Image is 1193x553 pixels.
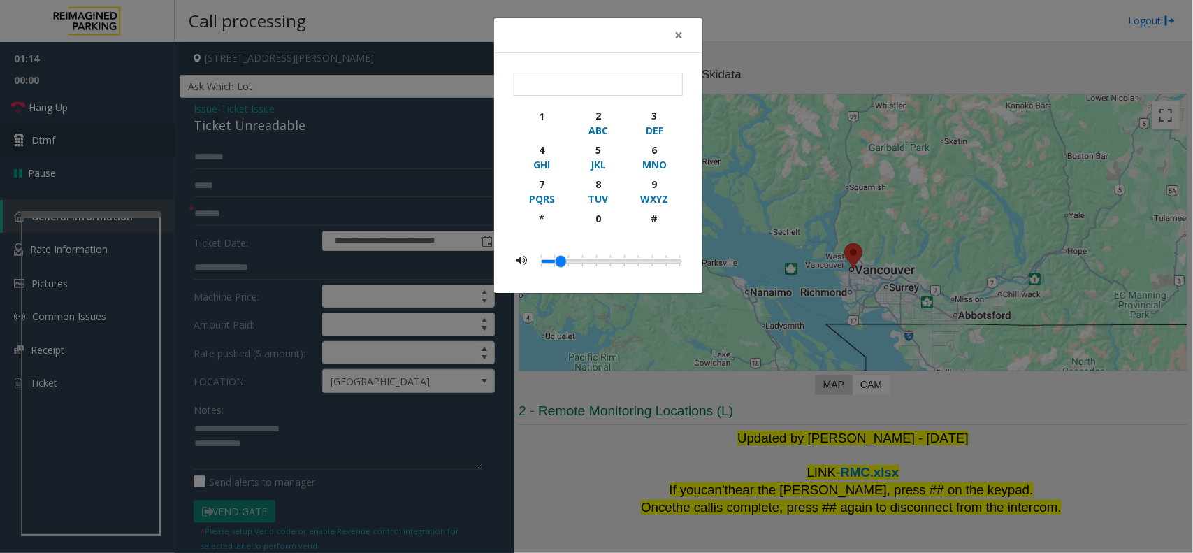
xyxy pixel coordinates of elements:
[604,252,618,270] li: 0.25
[646,252,660,270] li: 0.4
[618,252,632,270] li: 0.3
[523,157,561,172] div: GHI
[556,256,566,267] a: Drag
[579,192,617,206] div: TUV
[514,140,570,174] button: 4GHI
[579,211,617,226] div: 0
[579,143,617,157] div: 5
[523,143,561,157] div: 4
[570,174,626,208] button: 8TUV
[632,252,646,270] li: 0.35
[548,252,562,270] li: 0.05
[579,123,617,138] div: ABC
[635,143,674,157] div: 6
[635,123,674,138] div: DEF
[635,211,674,226] div: #
[579,157,617,172] div: JKL
[635,177,674,192] div: 9
[541,252,548,270] li: 0
[562,252,576,270] li: 0.1
[570,140,626,174] button: 5JKL
[660,252,674,270] li: 0.45
[674,252,680,270] li: 0.5
[570,106,626,140] button: 2ABC
[523,109,561,124] div: 1
[570,208,626,241] button: 0
[626,174,683,208] button: 9WXYZ
[523,192,561,206] div: PQRS
[635,157,674,172] div: MNO
[665,18,693,52] button: Close
[514,106,570,140] button: 1
[626,140,683,174] button: 6MNO
[590,252,604,270] li: 0.2
[626,106,683,140] button: 3DEF
[626,208,683,241] button: #
[635,108,674,123] div: 3
[523,177,561,192] div: 7
[674,25,683,45] span: ×
[579,108,617,123] div: 2
[576,252,590,270] li: 0.15
[514,174,570,208] button: 7PQRS
[579,177,617,192] div: 8
[635,192,674,206] div: WXYZ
